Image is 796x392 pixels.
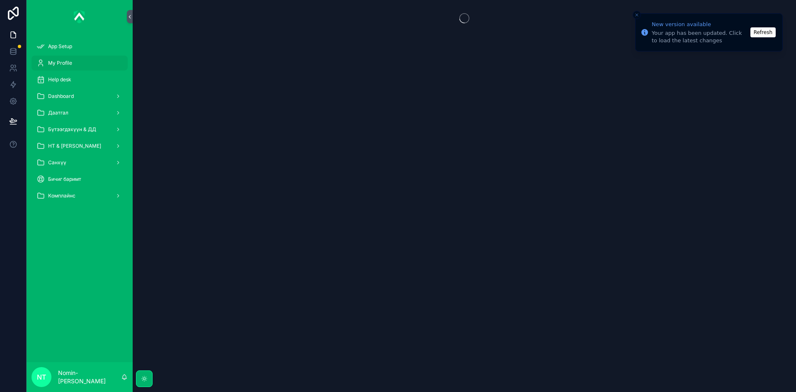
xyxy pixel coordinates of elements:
[48,159,66,166] span: Санхүү
[633,11,641,19] button: Close toast
[48,143,101,149] span: НТ & [PERSON_NAME]
[48,110,68,116] span: Даатгал
[27,33,133,214] div: scrollable content
[48,76,71,83] span: Help desk
[32,39,128,54] a: App Setup
[37,372,46,382] span: NT
[32,188,128,203] a: Комплайнс
[32,122,128,137] a: Бүтээгдэхүүн & ДД
[32,139,128,153] a: НТ & [PERSON_NAME]
[58,369,121,385] p: Nomin-[PERSON_NAME]
[48,43,72,50] span: App Setup
[32,172,128,187] a: Бичиг баримт
[48,126,96,133] span: Бүтээгдэхүүн & ДД
[32,89,128,104] a: Dashboard
[48,192,75,199] span: Комплайнс
[32,72,128,87] a: Help desk
[652,20,748,29] div: New version available
[74,10,85,23] img: App logo
[750,27,776,37] button: Refresh
[32,155,128,170] a: Санхүү
[48,60,72,66] span: My Profile
[32,56,128,71] a: My Profile
[652,29,748,44] div: Your app has been updated. Click to load the latest changes
[48,176,81,183] span: Бичиг баримт
[32,105,128,120] a: Даатгал
[48,93,74,100] span: Dashboard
